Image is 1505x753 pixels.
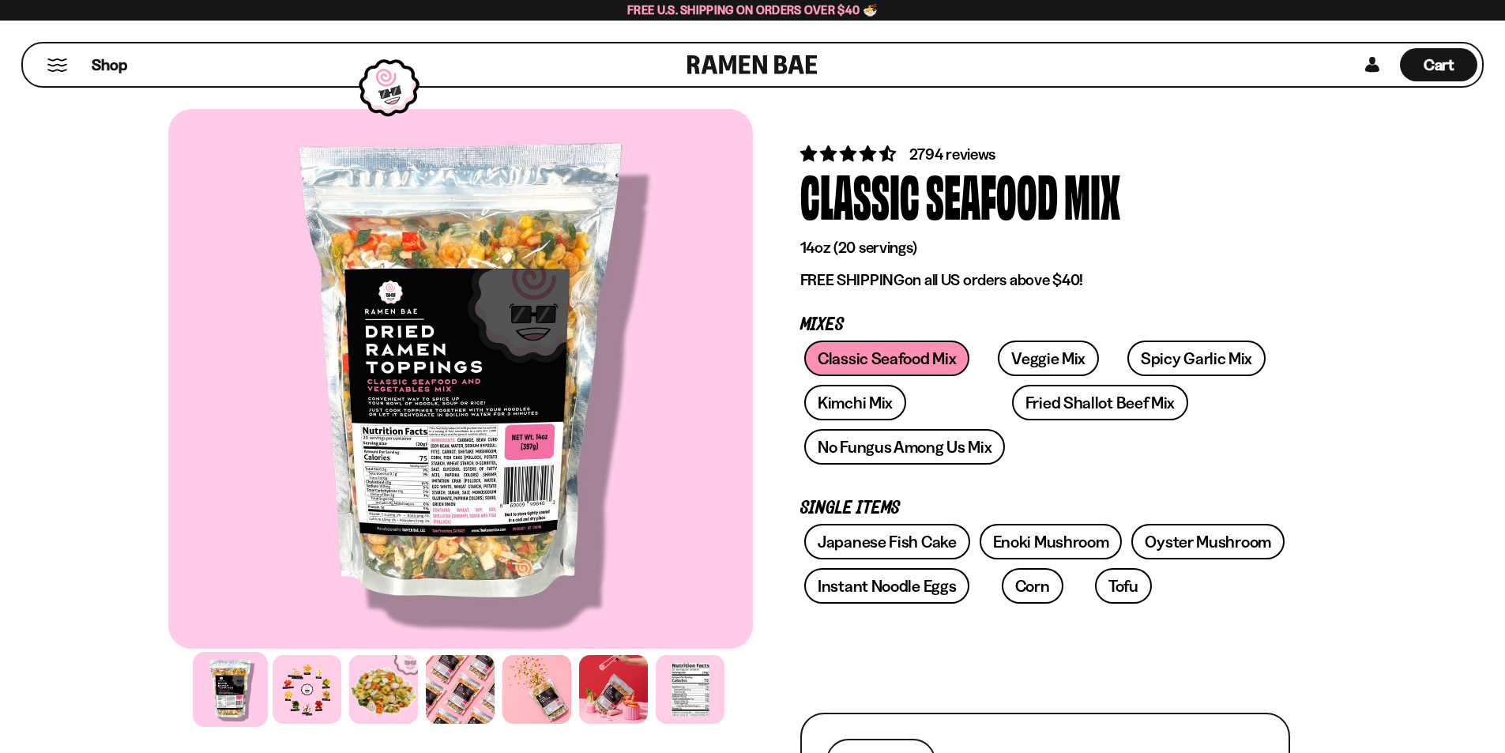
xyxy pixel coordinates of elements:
[47,58,68,72] button: Mobile Menu Trigger
[1131,524,1285,559] a: Oyster Mushroom
[800,165,920,224] div: Classic
[804,524,970,559] a: Japanese Fish Cake
[1400,43,1477,86] div: Cart
[804,429,1005,465] a: No Fungus Among Us Mix
[1095,568,1152,604] a: Tofu
[804,385,906,420] a: Kimchi Mix
[627,2,878,17] span: Free U.S. Shipping on Orders over $40 🍜
[1002,568,1063,604] a: Corn
[1424,55,1454,74] span: Cart
[998,341,1099,376] a: Veggie Mix
[800,270,1290,290] p: on all US orders above $40!
[980,524,1123,559] a: Enoki Mushroom
[1064,165,1120,224] div: Mix
[800,238,1290,258] p: 14oz (20 servings)
[92,48,127,81] a: Shop
[800,144,899,164] span: 4.68 stars
[1127,341,1266,376] a: Spicy Garlic Mix
[1012,385,1188,420] a: Fried Shallot Beef Mix
[800,270,905,289] strong: FREE SHIPPING
[800,501,1290,516] p: Single Items
[804,568,969,604] a: Instant Noodle Eggs
[926,165,1058,224] div: Seafood
[92,55,127,76] span: Shop
[800,318,1290,333] p: Mixes
[909,145,996,164] span: 2794 reviews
